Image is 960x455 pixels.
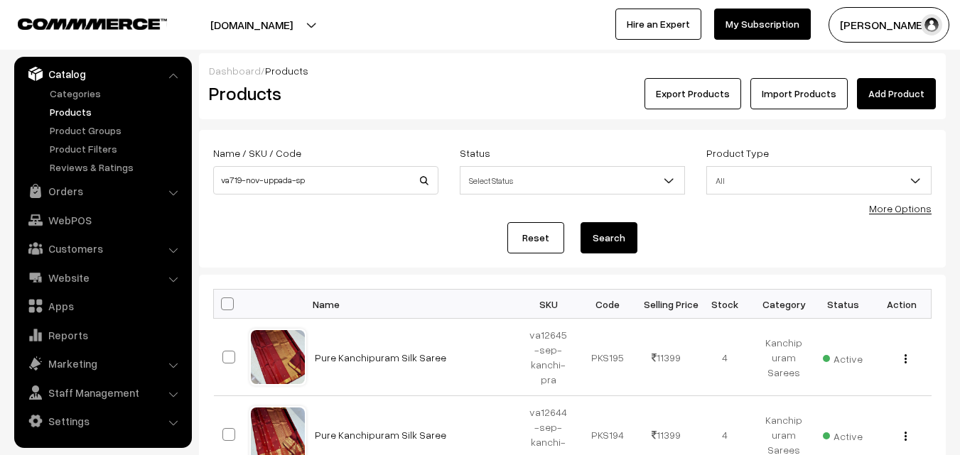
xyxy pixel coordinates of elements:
span: Active [823,348,863,366]
td: 11399 [637,319,696,396]
button: [PERSON_NAME] [829,7,949,43]
span: Active [823,425,863,444]
a: Categories [46,86,187,101]
th: SKU [519,290,578,319]
a: Product Filters [46,141,187,156]
img: COMMMERCE [18,18,167,29]
a: Staff Management [18,380,187,405]
td: 4 [696,319,755,396]
span: Select Status [460,168,684,193]
a: Customers [18,236,187,261]
th: Action [873,290,932,319]
th: Selling Price [637,290,696,319]
a: COMMMERCE [18,14,142,31]
th: Name [306,290,519,319]
a: My Subscription [714,9,811,40]
a: Product Groups [46,123,187,138]
button: [DOMAIN_NAME] [161,7,343,43]
th: Category [755,290,814,319]
label: Status [460,146,490,160]
input: Name / SKU / Code [213,166,438,194]
td: Kanchipuram Sarees [755,319,814,396]
a: Apps [18,293,187,319]
span: All [706,166,932,194]
a: Pure Kanchipuram Silk Saree [315,429,446,441]
a: Reports [18,322,187,348]
button: Search [581,222,637,253]
a: Products [46,104,187,119]
a: Pure Kanchipuram Silk Saree [315,351,446,363]
span: Products [265,65,308,77]
a: Dashboard [209,65,261,77]
td: PKS195 [578,319,637,396]
label: Product Type [706,146,769,160]
a: WebPOS [18,207,187,233]
a: Settings [18,408,187,434]
div: / [209,63,936,78]
a: Add Product [857,78,936,109]
a: Reset [507,222,564,253]
label: Name / SKU / Code [213,146,301,160]
img: user [921,14,942,35]
a: Website [18,265,187,290]
th: Code [578,290,637,319]
span: Select Status [460,166,685,194]
img: Menu [905,432,907,441]
a: Import Products [750,78,848,109]
th: Status [814,290,873,319]
a: Orders [18,178,187,204]
h2: Products [209,82,437,104]
td: va12645-sep-kanchi-pra [519,319,578,396]
a: Marketing [18,351,187,376]
a: Reviews & Ratings [46,160,187,175]
th: Stock [696,290,755,319]
a: More Options [869,202,932,214]
button: Export Products [645,78,741,109]
span: All [707,168,931,193]
a: Hire an Expert [615,9,701,40]
img: Menu [905,354,907,363]
a: Catalog [18,61,187,87]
